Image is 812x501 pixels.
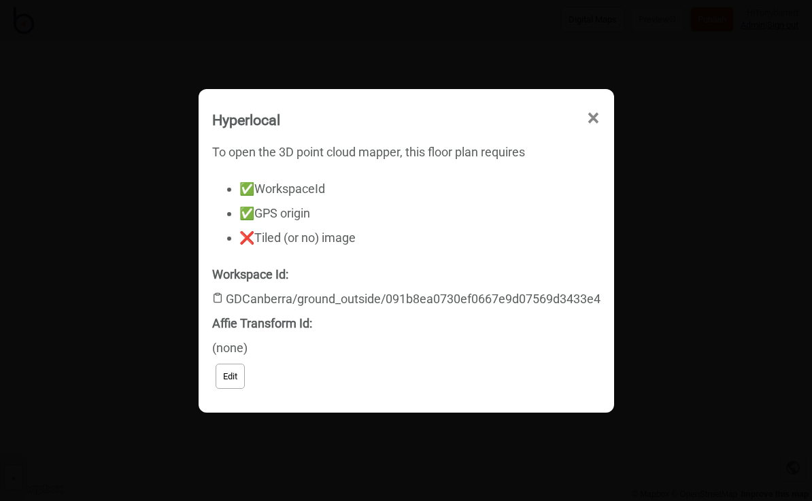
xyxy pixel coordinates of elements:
div: GDCanberra/ground_outside/091b8ea0730ef0667e9d07569d3433e4 [212,262,600,311]
li: ❌ Tiled (or no) image [239,226,600,250]
div: To open the 3D point cloud mapper, this floor plan requires [212,140,600,250]
li: ✅ WorkspaceId [239,177,600,201]
div: (none) [212,311,600,360]
div: Hyperlocal [212,105,280,135]
button: Edit [216,364,245,389]
span: × [586,96,600,141]
strong: Affie Transform Id: [212,316,312,330]
strong: Workspace Id: [212,267,288,281]
li: ✅ GPS origin [239,201,600,226]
